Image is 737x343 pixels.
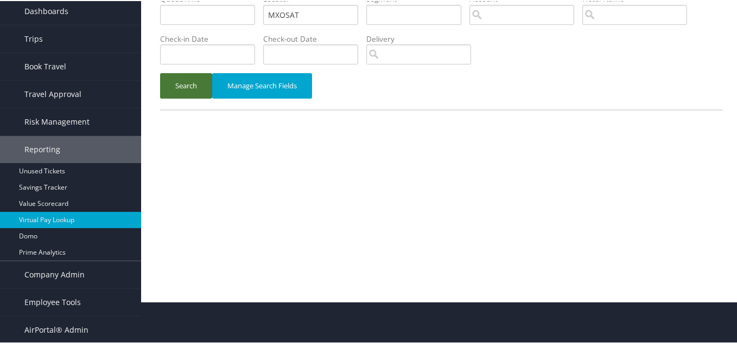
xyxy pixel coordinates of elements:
span: Risk Management [24,107,90,134]
button: Manage Search Fields [212,72,312,98]
label: Delivery [366,33,479,43]
span: Trips [24,24,43,51]
span: Employee Tools [24,288,81,315]
span: Company Admin [24,260,85,287]
span: AirPortal® Admin [24,315,88,342]
button: Search [160,72,212,98]
span: Reporting [24,135,60,162]
label: Check-out Date [263,33,366,43]
label: Check-in Date [160,33,263,43]
span: Book Travel [24,52,66,79]
span: Travel Approval [24,80,81,107]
